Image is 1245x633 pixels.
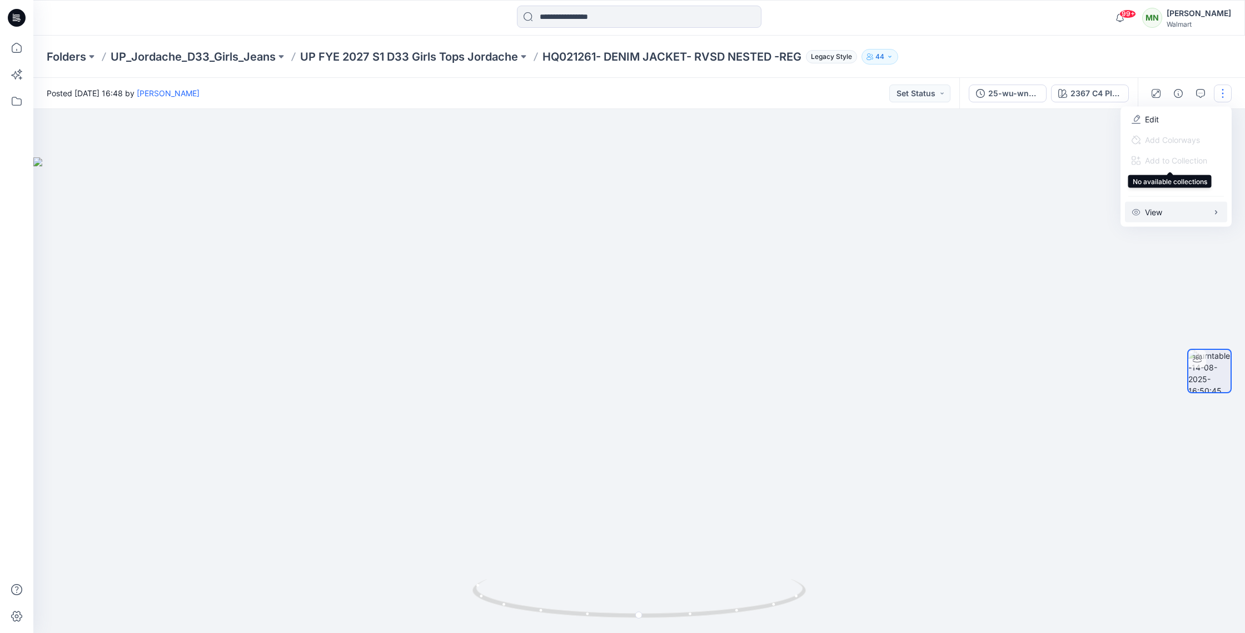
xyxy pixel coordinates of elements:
a: Edit [1145,113,1159,125]
a: UP_Jordache_D33_Girls_Jeans [111,49,276,65]
span: Posted [DATE] 16:48 by [47,87,200,99]
div: 2367 C4 PINK FROST 2033349 [1070,87,1122,100]
p: View [1145,206,1162,218]
span: 99+ [1119,9,1136,18]
button: 44 [861,49,898,65]
p: 44 [875,51,884,63]
a: [PERSON_NAME] [137,88,200,98]
button: 25-wu-wn-2367 all size 4th 08142025 [969,85,1047,102]
div: 25-wu-wn-2367 all size 4th 08142025 [988,87,1039,100]
a: Folders [47,49,86,65]
div: [PERSON_NAME] [1167,7,1231,20]
img: turntable-14-08-2025-16:50:45 [1188,350,1231,392]
p: HQ021261- DENIM JACKET- RVSD NESTED -REG [542,49,801,65]
button: Legacy Style [801,49,857,65]
button: 2367 C4 PINK FROST 2033349 [1051,85,1129,102]
span: Legacy Style [806,50,857,63]
button: Details [1169,85,1187,102]
p: Duplicate to... [1145,175,1196,187]
div: Walmart [1167,20,1231,28]
a: UP FYE 2027 S1 D33 Girls Tops Jordache [300,49,518,65]
div: MN [1142,8,1162,28]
